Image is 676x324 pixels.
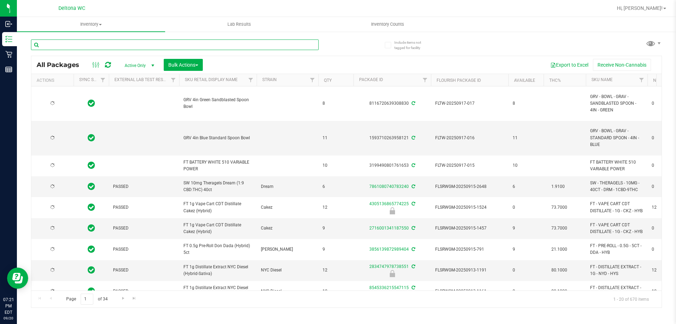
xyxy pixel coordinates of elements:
a: Filter [97,74,109,86]
input: Search Package ID, Item Name, SKU, Lot or Part Number... [31,39,319,50]
a: THC% [549,78,561,83]
span: Cakez [261,225,314,232]
span: Bulk Actions [168,62,198,68]
a: Filter [636,74,647,86]
inline-svg: Inbound [5,20,12,27]
span: 9 [323,225,349,232]
span: FLSRWGM-20250915-2648 [435,183,504,190]
a: 8545336215547115 [369,285,409,290]
a: Filter [168,74,179,86]
span: FT - VAPE CART CDT DISTILLATE - 1G - CKZ - HYB [590,222,643,235]
a: 4305136865774225 [369,201,409,206]
span: In Sync [88,160,95,170]
span: Sync from Compliance System [411,184,415,189]
a: SKU Name [591,77,613,82]
button: Bulk Actions [164,59,203,71]
span: Sync from Compliance System [411,135,415,140]
span: FT - VAPE CART CDT DISTILLATE - 1G - CKZ - HYB [590,201,643,214]
span: 12 [323,267,349,274]
span: SW 10mg Theragels Dream (1:9 CBD:THC) 40ct [183,180,252,193]
span: 1 - 20 of 670 items [608,294,655,304]
span: 73.7000 [548,223,571,233]
span: 0 [513,267,539,274]
span: 9 [513,246,539,253]
span: FLSRWGM-20250915-1524 [435,204,504,211]
span: FLSRWGM-20250915-791 [435,246,504,253]
a: Sku Retail Display Name [185,77,238,82]
div: 8116720639308830 [352,100,432,107]
span: 73.7000 [548,202,571,213]
span: NYC Diesel [261,267,314,274]
span: Sync from Compliance System [411,201,415,206]
span: FLTW-20250917-016 [435,135,504,141]
input: 1 [81,294,93,305]
span: 10 [513,162,539,169]
span: FLSRWGM-20250913-1191 [435,267,504,274]
span: GRV 4in Blue Standard Spoon Bowl [183,135,252,141]
a: Qty [324,78,332,83]
a: Filter [307,74,318,86]
span: 80.1000 [548,265,571,275]
span: In Sync [88,202,95,212]
span: FLTW-20250917-017 [435,100,504,107]
span: 21.1000 [548,244,571,255]
button: Export to Excel [546,59,593,71]
span: Include items not tagged for facility [394,40,430,50]
span: FT - DISTILLATE EXTRACT - 1G - NYD - HYS [590,285,643,298]
span: In Sync [88,286,95,296]
span: PASSED [113,183,175,190]
span: 9 [323,246,349,253]
span: FT BATTERY WHITE 510 VARIABLE POWER [590,159,643,172]
span: In Sync [88,133,95,143]
span: FT 1g Distillate Extract NYC Diesel (Hybrid-Sativa) [183,264,252,277]
span: 0 [513,204,539,211]
a: Sync Status [79,77,106,82]
div: 3199490801761653 [352,162,432,169]
span: 11 [323,135,349,141]
span: GRV - BOWL - GRAV - SANDBLASTED SPOON - 4IN - GREEN [590,93,643,114]
span: PASSED [113,246,175,253]
span: Inventory [17,21,165,27]
span: Sync from Compliance System [411,285,415,290]
a: Filter [419,74,431,86]
inline-svg: Inventory [5,36,12,43]
a: 2834747978738551 [369,264,409,269]
span: 12 [323,204,349,211]
span: Sync from Compliance System [411,163,415,168]
span: 10 [323,162,349,169]
p: 07:21 PM EDT [3,297,14,316]
span: In Sync [88,98,95,108]
span: FT 1g Vape Cart CDT Distillate Cakez (Hybrid) [183,201,252,214]
span: 11 [513,135,539,141]
span: Dream [261,183,314,190]
div: Newly Received [352,207,432,214]
p: 09/20 [3,316,14,321]
span: 1.9100 [548,182,568,192]
span: FT BATTERY WHITE 510 VARIABLE POWER [183,159,252,172]
a: Inventory [17,17,165,32]
a: External Lab Test Result [114,77,170,82]
span: In Sync [88,265,95,275]
span: 8 [323,100,349,107]
span: In Sync [88,244,95,254]
div: Actions [37,78,71,83]
span: [PERSON_NAME] [261,246,314,253]
inline-svg: Retail [5,51,12,58]
a: Strain [262,77,277,82]
span: Sync from Compliance System [411,226,415,231]
span: Deltona WC [58,5,85,11]
span: Sync from Compliance System [411,264,415,269]
a: Lab Results [165,17,313,32]
span: NYC Diesel [261,288,314,295]
a: Package ID [359,77,383,82]
a: Filter [245,74,257,86]
span: PASSED [113,288,175,295]
a: Inventory Counts [313,17,462,32]
span: Inventory Counts [362,21,414,27]
span: FT - DISTILLATE EXTRACT - 1G - NYD - HYS [590,264,643,277]
span: 12 [323,288,349,295]
span: GRV - BOWL - GRAV - STANDARD SPOON - 4IN - BLUE [590,128,643,148]
span: FLTW-20250917-015 [435,162,504,169]
span: 6 [323,183,349,190]
span: FT 1g Vape Cart CDT Distillate Cakez (Hybrid) [183,222,252,235]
